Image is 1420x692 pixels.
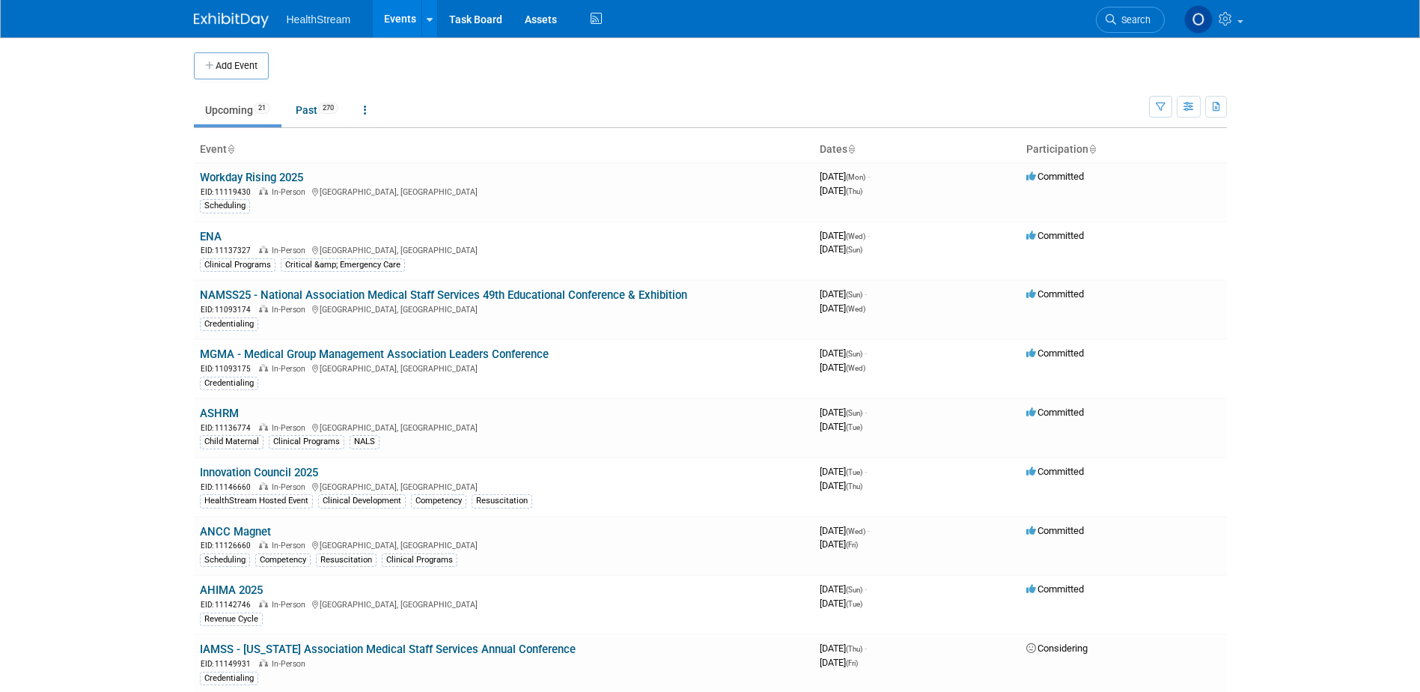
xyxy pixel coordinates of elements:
[846,350,862,358] span: (Sun)
[865,407,867,418] span: -
[200,318,258,331] div: Credentialing
[272,246,310,255] span: In-Person
[865,347,867,359] span: -
[814,137,1020,163] th: Dates
[1026,643,1088,654] span: Considering
[820,288,867,300] span: [DATE]
[259,187,268,195] img: In-Person Event
[846,645,862,653] span: (Thu)
[820,525,870,536] span: [DATE]
[820,362,865,373] span: [DATE]
[1088,143,1096,155] a: Sort by Participation Type
[820,598,862,609] span: [DATE]
[194,13,269,28] img: ExhibitDay
[820,171,870,182] span: [DATE]
[272,187,310,197] span: In-Person
[255,553,311,567] div: Competency
[820,657,858,668] span: [DATE]
[259,600,268,607] img: In-Person Event
[868,525,870,536] span: -
[411,494,466,508] div: Competency
[201,483,257,491] span: EID: 11146660
[846,527,865,535] span: (Wed)
[272,305,310,315] span: In-Person
[820,421,862,432] span: [DATE]
[318,103,338,114] span: 270
[272,482,310,492] span: In-Person
[200,613,263,626] div: Revenue Cycle
[269,435,344,449] div: Clinical Programs
[200,494,313,508] div: HealthStream Hosted Event
[194,96,281,124] a: Upcoming21
[820,583,867,595] span: [DATE]
[259,423,268,431] img: In-Person Event
[200,230,222,243] a: ENA
[200,435,263,449] div: Child Maternal
[1096,7,1165,33] a: Search
[201,541,257,550] span: EID: 11126660
[865,466,867,477] span: -
[1026,407,1084,418] span: Committed
[201,424,257,432] span: EID: 11136774
[820,185,862,196] span: [DATE]
[1026,525,1084,536] span: Committed
[846,364,865,372] span: (Wed)
[200,362,808,374] div: [GEOGRAPHIC_DATA], [GEOGRAPHIC_DATA]
[201,660,257,668] span: EID: 11149931
[382,553,457,567] div: Clinical Programs
[847,143,855,155] a: Sort by Start Date
[272,659,310,669] span: In-Person
[201,188,257,196] span: EID: 11119430
[201,306,257,314] span: EID: 11093174
[287,13,351,25] span: HealthStream
[200,421,808,434] div: [GEOGRAPHIC_DATA], [GEOGRAPHIC_DATA]
[254,103,270,114] span: 21
[272,423,310,433] span: In-Person
[846,187,862,195] span: (Thu)
[201,246,257,255] span: EID: 11137327
[194,52,269,79] button: Add Event
[318,494,406,508] div: Clinical Development
[1116,14,1151,25] span: Search
[820,480,862,491] span: [DATE]
[820,643,867,654] span: [DATE]
[846,423,862,431] span: (Tue)
[1026,230,1084,241] span: Committed
[200,243,808,256] div: [GEOGRAPHIC_DATA], [GEOGRAPHIC_DATA]
[200,288,687,302] a: NAMSS25 - National Association Medical Staff Services 49th Educational Conference & Exhibition
[227,143,234,155] a: Sort by Event Name
[846,659,858,667] span: (Fri)
[200,303,808,315] div: [GEOGRAPHIC_DATA], [GEOGRAPHIC_DATA]
[846,586,862,594] span: (Sun)
[259,305,268,312] img: In-Person Event
[820,243,862,255] span: [DATE]
[200,598,808,610] div: [GEOGRAPHIC_DATA], [GEOGRAPHIC_DATA]
[846,468,862,476] span: (Tue)
[865,643,867,654] span: -
[200,347,549,361] a: MGMA - Medical Group Management Association Leaders Conference
[846,291,862,299] span: (Sun)
[259,482,268,490] img: In-Person Event
[200,672,258,685] div: Credentialing
[1026,583,1084,595] span: Committed
[472,494,532,508] div: Resuscitation
[865,583,867,595] span: -
[868,171,870,182] span: -
[200,199,250,213] div: Scheduling
[846,409,862,417] span: (Sun)
[846,305,865,313] span: (Wed)
[194,137,814,163] th: Event
[846,600,862,608] span: (Tue)
[200,525,271,538] a: ANCC Magnet
[350,435,380,449] div: NALS
[846,232,865,240] span: (Wed)
[820,538,858,550] span: [DATE]
[846,246,862,254] span: (Sun)
[200,171,303,184] a: Workday Rising 2025
[200,258,275,272] div: Clinical Programs
[200,643,576,656] a: IAMSS - [US_STATE] Association Medical Staff Services Annual Conference
[846,173,865,181] span: (Mon)
[259,246,268,253] img: In-Person Event
[865,288,867,300] span: -
[200,480,808,493] div: [GEOGRAPHIC_DATA], [GEOGRAPHIC_DATA]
